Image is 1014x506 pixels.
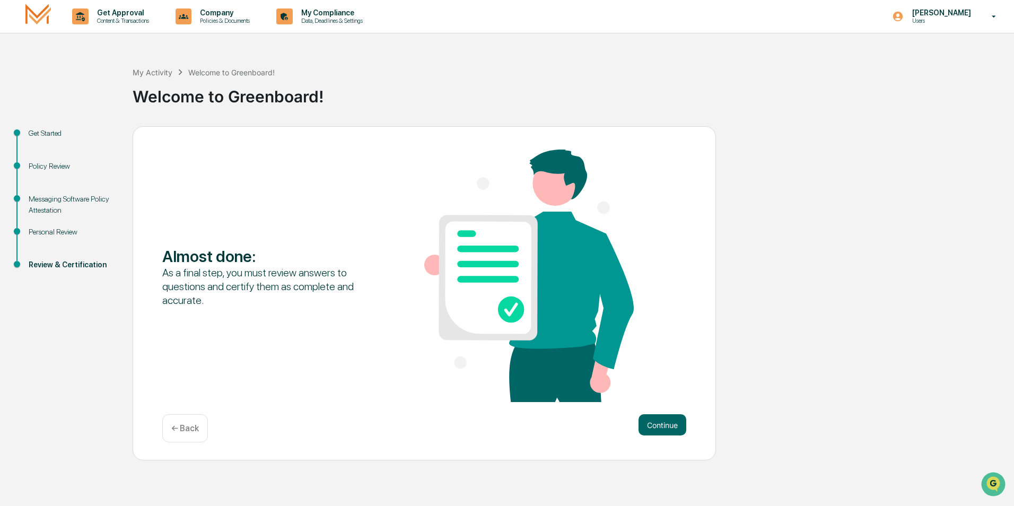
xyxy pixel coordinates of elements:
div: 🔎 [11,155,19,163]
p: Company [191,8,255,17]
p: Data, Deadlines & Settings [293,17,368,24]
img: 1746055101610-c473b297-6a78-478c-a979-82029cc54cd1 [11,81,30,100]
span: Attestations [88,134,132,144]
a: 🔎Data Lookup [6,150,71,169]
div: Personal Review [29,226,116,238]
span: Data Lookup [21,154,67,164]
p: Users [904,17,976,24]
p: Get Approval [89,8,154,17]
iframe: Open customer support [980,471,1009,500]
a: 🖐️Preclearance [6,129,73,149]
p: [PERSON_NAME] [904,8,976,17]
div: Almost done : [162,247,372,266]
a: 🗄️Attestations [73,129,136,149]
div: Policy Review [29,161,116,172]
div: My Activity [133,68,172,77]
a: Powered byPylon [75,179,128,188]
div: Start new chat [36,81,174,92]
span: Preclearance [21,134,68,144]
button: Continue [639,414,686,435]
div: Welcome to Greenboard! [133,78,1009,106]
button: Start new chat [180,84,193,97]
img: logo [25,4,51,29]
p: Content & Transactions [89,17,154,24]
p: Policies & Documents [191,17,255,24]
div: Welcome to Greenboard! [188,68,275,77]
div: 🗄️ [77,135,85,143]
span: Pylon [106,180,128,188]
div: 🖐️ [11,135,19,143]
div: Messaging Software Policy Attestation [29,194,116,216]
img: Almost done [424,150,634,402]
p: My Compliance [293,8,368,17]
p: ← Back [171,423,199,433]
p: How can we help? [11,22,193,39]
div: Review & Certification [29,259,116,271]
div: As a final step, you must review answers to questions and certify them as complete and accurate. [162,266,372,307]
div: Get Started [29,128,116,139]
div: We're available if you need us! [36,92,134,100]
